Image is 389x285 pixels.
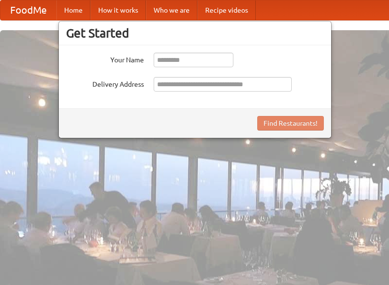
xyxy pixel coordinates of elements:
label: Your Name [66,53,144,65]
a: Recipe videos [197,0,256,20]
a: How it works [90,0,146,20]
a: FoodMe [0,0,56,20]
button: Find Restaurants! [257,116,324,131]
label: Delivery Address [66,77,144,89]
a: Home [56,0,90,20]
a: Who we are [146,0,197,20]
h3: Get Started [66,26,324,40]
